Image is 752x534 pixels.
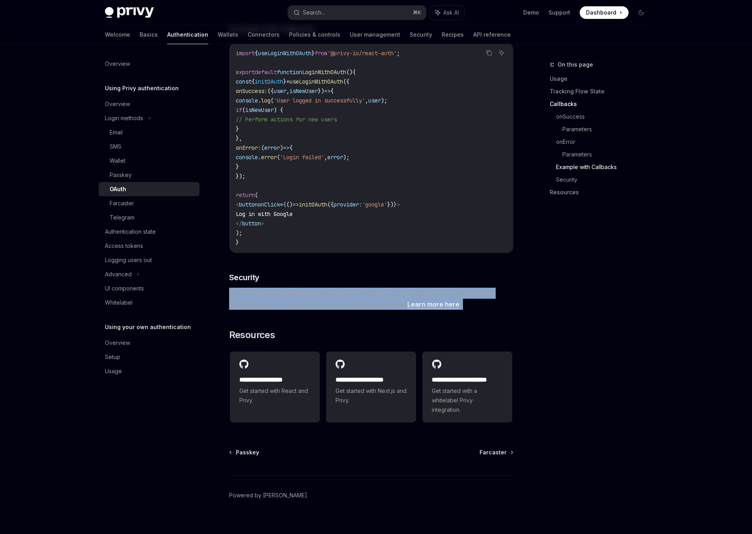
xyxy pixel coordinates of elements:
[274,97,365,104] span: 'User logged in successfully'
[99,140,200,154] a: SMS
[99,336,200,350] a: Overview
[318,87,324,95] span: })
[410,25,432,44] a: Security
[99,225,200,239] a: Authentication state
[264,144,280,151] span: error
[413,9,421,16] span: ⌘ K
[289,25,340,44] a: Policies & controls
[635,6,648,19] button: Toggle dark mode
[252,78,255,85] span: {
[283,201,286,208] span: {
[236,210,293,218] span: Log in with Google
[242,220,261,227] span: button
[271,97,274,104] span: (
[255,192,258,199] span: (
[236,135,242,142] span: },
[99,239,200,253] a: Access tokens
[105,298,132,307] div: Whitelabel
[258,201,280,208] span: onClick
[286,78,289,85] span: =
[245,106,274,113] span: isNewUser
[99,281,200,296] a: UI components
[239,386,310,405] span: Get started with React and Privy.
[443,9,459,17] span: Ask AI
[99,182,200,196] a: OAuth
[99,364,200,378] a: Usage
[255,78,283,85] span: initOAuth
[303,8,325,17] div: Search...
[105,227,156,236] div: Authentication state
[261,97,271,104] span: log
[105,322,191,332] h5: Using your own authentication
[562,123,654,136] a: Parameters
[350,25,400,44] a: User management
[327,50,397,57] span: '@privy-io/react-auth'
[280,144,283,151] span: )
[280,154,324,161] span: 'Login failed'
[261,154,277,161] span: error
[236,192,255,199] span: return
[236,87,264,95] span: onSuccess
[236,106,242,113] span: if
[110,170,132,180] div: Passkey
[381,97,387,104] span: );
[549,9,570,17] a: Support
[480,448,513,456] a: Farcaster
[274,87,286,95] span: user
[229,491,307,499] a: Powered by [PERSON_NAME]
[236,239,239,246] span: }
[289,144,293,151] span: {
[556,173,654,186] a: Security
[397,201,400,208] span: >
[580,6,629,19] a: Dashboard
[242,106,245,113] span: (
[236,448,259,456] span: Passkey
[299,201,327,208] span: initOAuth
[110,199,134,208] div: Farcaster
[484,48,494,58] button: Copy the contents from the code block
[255,50,258,57] span: {
[556,161,654,173] a: Example with Callbacks
[105,7,154,18] img: dark logo
[302,69,346,76] span: LoginWithOAuth
[229,272,259,283] span: Security
[432,386,503,415] span: Get started with a whitelabel Privy integration.
[558,60,593,69] span: On this page
[99,210,200,225] a: Telegram
[236,154,258,161] span: console
[353,69,356,76] span: {
[236,201,239,208] span: <
[334,201,362,208] span: provider:
[236,220,242,227] span: </
[562,148,654,161] a: Parameters
[327,201,334,208] span: ({
[586,9,616,17] span: Dashboard
[236,144,258,151] span: onError
[394,201,397,208] span: }
[105,338,130,348] div: Overview
[407,300,459,309] a: Learn more here
[264,87,267,95] span: :
[258,144,261,151] span: :
[236,125,239,132] span: }
[110,156,125,166] div: Wallet
[327,154,343,161] span: error
[236,69,255,76] span: export
[387,201,394,208] span: })
[110,142,121,151] div: SMS
[239,201,258,208] span: button
[105,352,120,362] div: Setup
[550,73,654,85] a: Usage
[258,50,312,57] span: useLoginWithOAuth
[523,9,539,17] a: Demo
[261,220,264,227] span: >
[99,296,200,310] a: Whitelabel
[105,99,130,109] div: Overview
[277,69,302,76] span: function
[365,97,368,104] span: ,
[556,136,654,148] a: onError
[368,97,381,104] span: user
[267,87,274,95] span: ({
[105,367,122,376] div: Usage
[229,329,275,341] span: Resources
